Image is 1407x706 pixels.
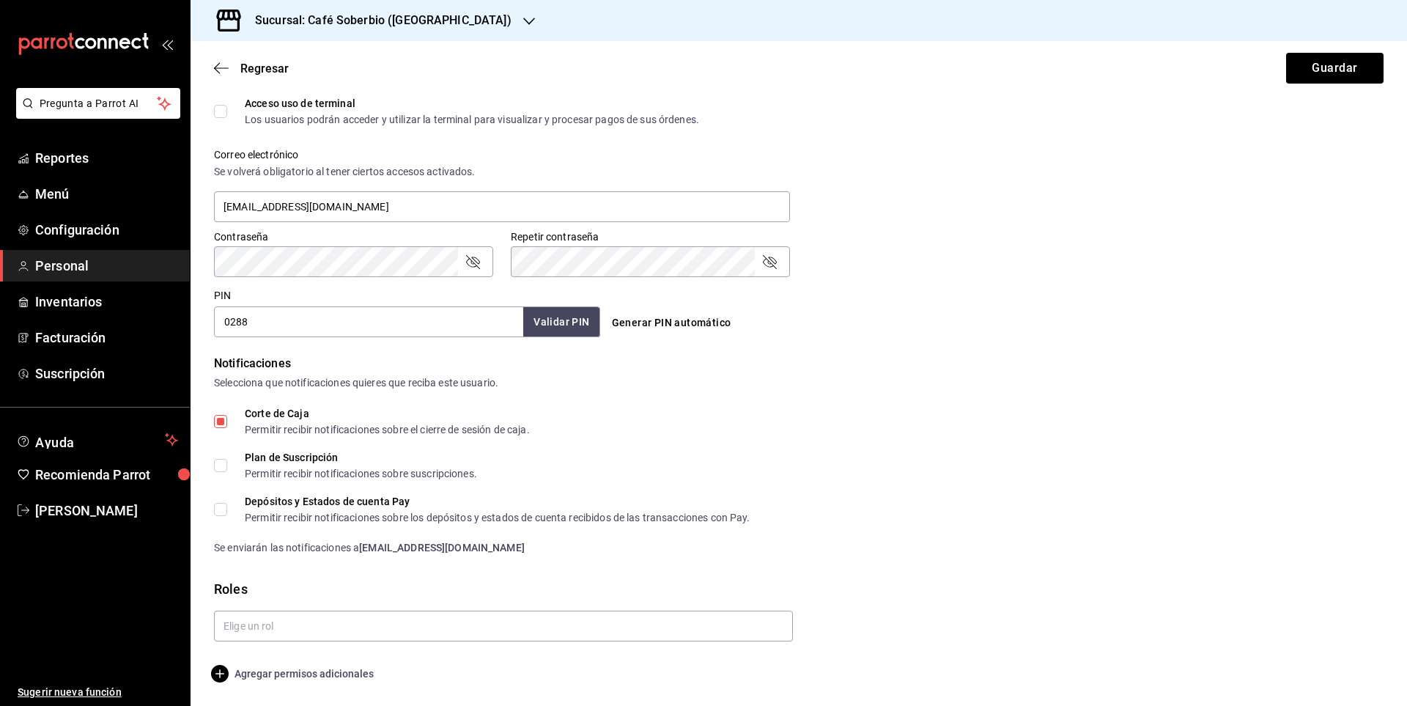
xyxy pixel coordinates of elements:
span: [PERSON_NAME] [35,501,178,521]
h3: Sucursal: Café Soberbio ([GEOGRAPHIC_DATA]) [243,12,512,29]
div: Acceso uso de terminal [245,98,699,109]
button: Generar PIN automático [606,309,737,337]
button: Pregunta a Parrot AI [16,88,180,119]
input: Elige un rol [214,611,793,641]
div: Depósitos y Estados de cuenta Pay [245,496,750,507]
div: Permitir recibir notificaciones sobre los depósitos y estados de cuenta recibidos de las transacc... [245,512,750,523]
button: Regresar [214,62,289,76]
span: Personal [35,256,178,276]
span: Regresar [240,62,289,76]
label: Contraseña [214,232,493,242]
span: Menú [35,184,178,204]
div: Permitir recibir notificaciones sobre el cierre de sesión de caja. [245,424,530,435]
div: Plan de Suscripción [245,452,477,463]
div: Selecciona que notificaciones quieres que reciba este usuario. [214,375,1384,391]
div: Corte de Caja [245,408,530,419]
button: passwordField [761,253,778,271]
span: Ayuda [35,431,159,449]
strong: [EMAIL_ADDRESS][DOMAIN_NAME] [359,542,525,554]
label: Correo electrónico [214,150,790,160]
span: Pregunta a Parrot AI [40,96,158,111]
span: Reportes [35,148,178,168]
div: Permitir recibir notificaciones sobre suscripciones. [245,468,477,479]
span: Recomienda Parrot [35,465,178,485]
a: Pregunta a Parrot AI [10,106,180,122]
input: 3 a 6 dígitos [214,306,523,337]
div: Se volverá obligatorio al tener ciertos accesos activados. [214,164,790,180]
div: Notificaciones [214,355,1384,372]
span: Sugerir nueva función [18,685,178,700]
div: Los usuarios podrán acceder y utilizar la terminal para visualizar y procesar pagos de sus órdenes. [245,114,699,125]
span: Configuración [35,220,178,240]
span: Inventarios [35,292,178,312]
button: Validar PIN [523,307,599,337]
div: Se enviarán las notificaciones a [214,540,1384,556]
label: PIN [214,290,231,301]
div: Roles [214,579,1384,599]
span: Facturación [35,328,178,348]
button: open_drawer_menu [161,38,173,50]
button: passwordField [464,253,481,271]
span: Suscripción [35,364,178,383]
button: Guardar [1286,53,1384,84]
button: Agregar permisos adicionales [214,665,374,683]
label: Repetir contraseña [511,232,790,242]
